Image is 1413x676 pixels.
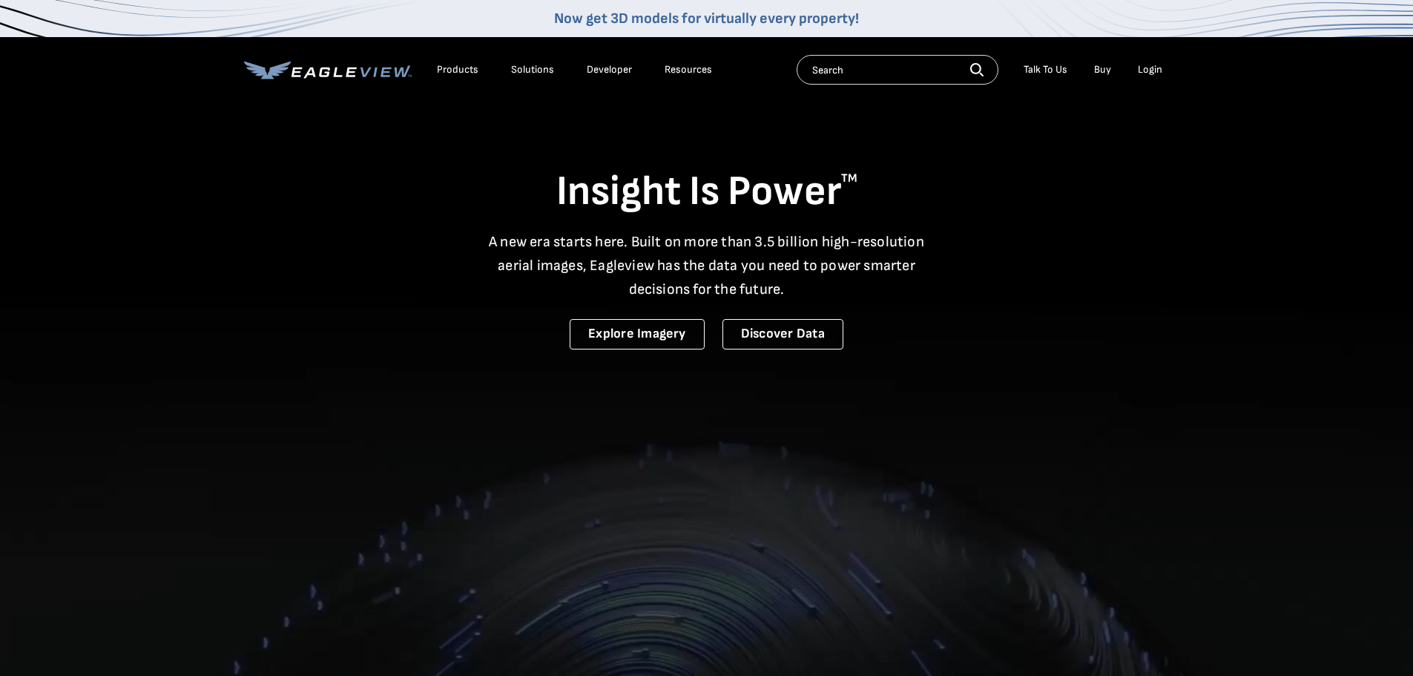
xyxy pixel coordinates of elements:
div: Products [437,63,478,76]
a: Explore Imagery [570,319,705,350]
a: Discover Data [722,319,843,350]
a: Now get 3D models for virtually every property! [554,10,859,27]
div: Solutions [511,63,554,76]
p: A new era starts here. Built on more than 3.5 billion high-resolution aerial images, Eagleview ha... [480,230,934,301]
div: Resources [665,63,712,76]
div: Login [1138,63,1162,76]
div: Talk To Us [1024,63,1067,76]
a: Developer [587,63,632,76]
h1: Insight Is Power [244,166,1170,218]
input: Search [797,55,998,85]
sup: TM [841,171,857,186]
a: Buy [1094,63,1111,76]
